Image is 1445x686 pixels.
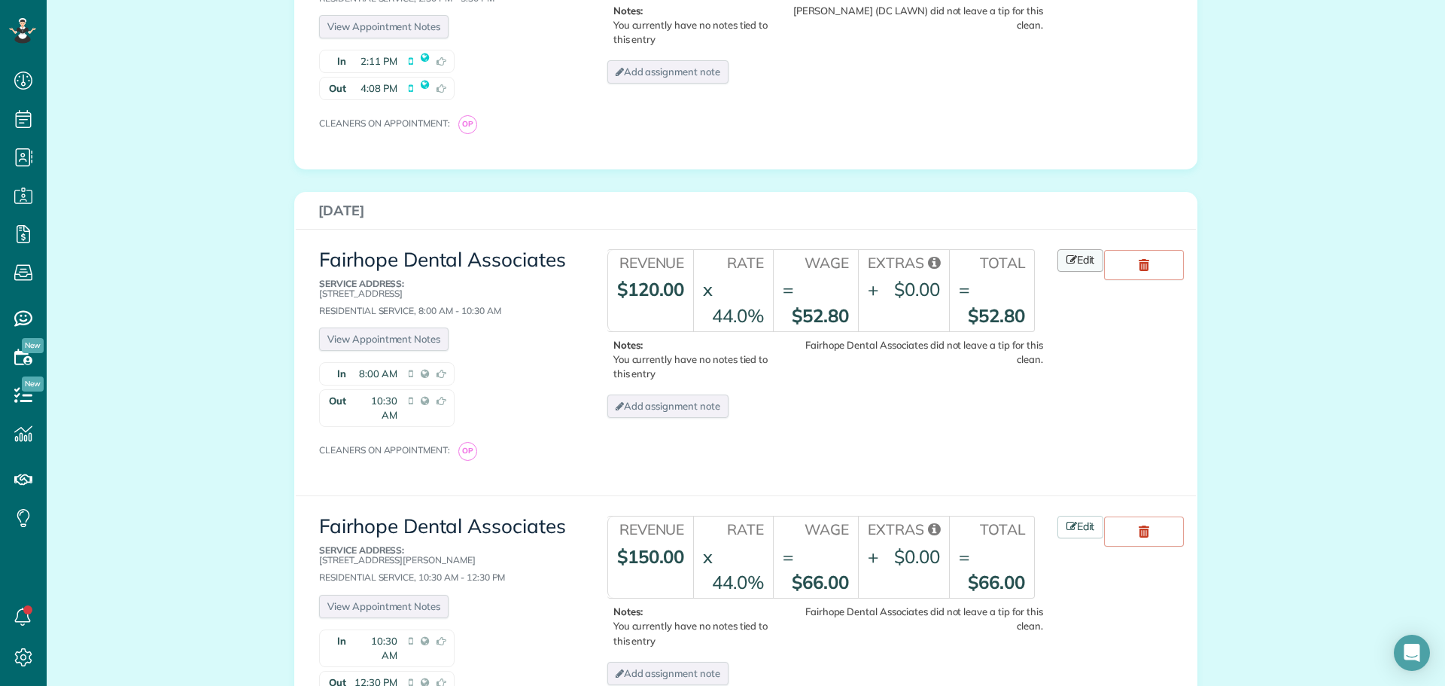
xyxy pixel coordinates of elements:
[458,115,477,134] span: OP
[786,338,1043,367] div: Fairhope Dental Associates did not leave a tip for this clean.
[894,276,940,302] div: $0.00
[319,514,566,538] a: Fairhope Dental Associates
[959,544,969,569] div: =
[319,279,573,316] div: Residential Service, 8:00 AM - 10:30 AM
[319,117,456,129] span: Cleaners on appointment:
[792,571,849,593] strong: $66.00
[712,569,764,595] div: 44.0%
[613,339,643,351] b: Notes:
[1057,249,1104,272] a: Edit
[320,630,350,666] strong: In
[607,60,729,84] a: Add assignment note
[703,544,713,569] div: x
[617,278,685,300] strong: $120.00
[703,276,713,302] div: x
[783,276,793,302] div: =
[320,78,350,99] strong: Out
[458,442,477,461] span: OP
[613,4,782,47] p: You currently have no notes tied to this entry
[858,250,949,273] th: Extras
[613,5,643,17] b: Notes:
[319,595,449,618] a: View Appointment Notes
[320,390,350,426] strong: Out
[613,605,782,648] p: You currently have no notes tied to this entry
[786,605,1043,633] div: Fairhope Dental Associates did not leave a tip for this clean.
[959,276,969,302] div: =
[354,394,397,422] span: 10:30 AM
[617,545,685,568] strong: $150.00
[607,662,729,685] a: Add assignment note
[773,250,858,273] th: Wage
[868,276,878,302] div: +
[319,15,449,38] a: View Appointment Notes
[693,517,772,540] th: Rate
[613,338,782,381] p: You currently have no notes tied to this entry
[319,444,456,456] span: Cleaners on appointment:
[22,338,44,353] span: New
[319,544,404,556] b: Service Address:
[607,395,729,418] a: Add assignment note
[354,634,397,663] span: 10:30 AM
[858,517,949,540] th: Extras
[22,377,44,392] span: New
[968,571,1025,593] strong: $66.00
[783,544,793,569] div: =
[786,4,1043,32] div: [PERSON_NAME] (DC LAWN) did not leave a tip for this clean.
[868,544,878,569] div: +
[318,203,1173,218] h3: [DATE]
[360,54,397,69] span: 2:11 PM
[792,304,849,327] strong: $52.80
[319,545,573,565] p: [STREET_ADDRESS][PERSON_NAME]
[319,545,573,583] div: Residential Service, 10:30 AM - 12:30 PM
[319,278,404,289] b: Service Address:
[894,544,940,569] div: $0.00
[613,605,643,617] b: Notes:
[1394,635,1430,671] div: Open Intercom Messenger
[949,250,1034,273] th: Total
[319,279,573,298] p: [STREET_ADDRESS]
[360,81,397,96] span: 4:08 PM
[607,517,694,540] th: Revenue
[319,328,449,351] a: View Appointment Notes
[773,517,858,540] th: Wage
[319,247,566,272] a: Fairhope Dental Associates
[320,50,350,72] strong: In
[968,304,1025,327] strong: $52.80
[359,367,397,381] span: 8:00 AM
[693,250,772,273] th: Rate
[320,363,350,385] strong: In
[1057,516,1104,538] a: Edit
[712,303,764,328] div: 44.0%
[949,517,1034,540] th: Total
[607,250,694,273] th: Revenue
